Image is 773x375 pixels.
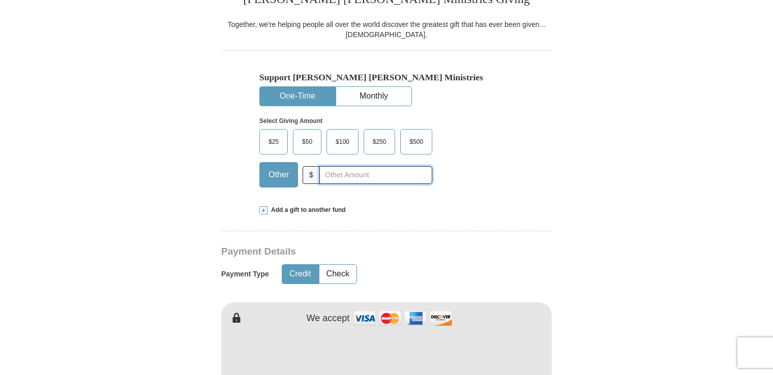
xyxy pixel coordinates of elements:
[260,87,335,106] button: One-Time
[307,313,350,324] h4: We accept
[319,166,432,184] input: Other Amount
[259,117,322,124] strong: Select Giving Amount
[319,265,356,284] button: Check
[297,134,317,149] span: $50
[368,134,392,149] span: $250
[263,167,294,182] span: Other
[259,72,514,83] h5: Support [PERSON_NAME] [PERSON_NAME] Ministries
[331,134,354,149] span: $100
[336,87,411,106] button: Monthly
[221,19,552,40] div: Together, we're helping people all over the world discover the greatest gift that has ever been g...
[221,270,269,278] h5: Payment Type
[263,134,284,149] span: $25
[303,166,320,184] span: $
[404,134,428,149] span: $500
[282,265,318,284] button: Credit
[352,307,454,329] img: credit cards accepted
[221,246,481,258] h3: Payment Details
[267,206,346,214] span: Add a gift to another fund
